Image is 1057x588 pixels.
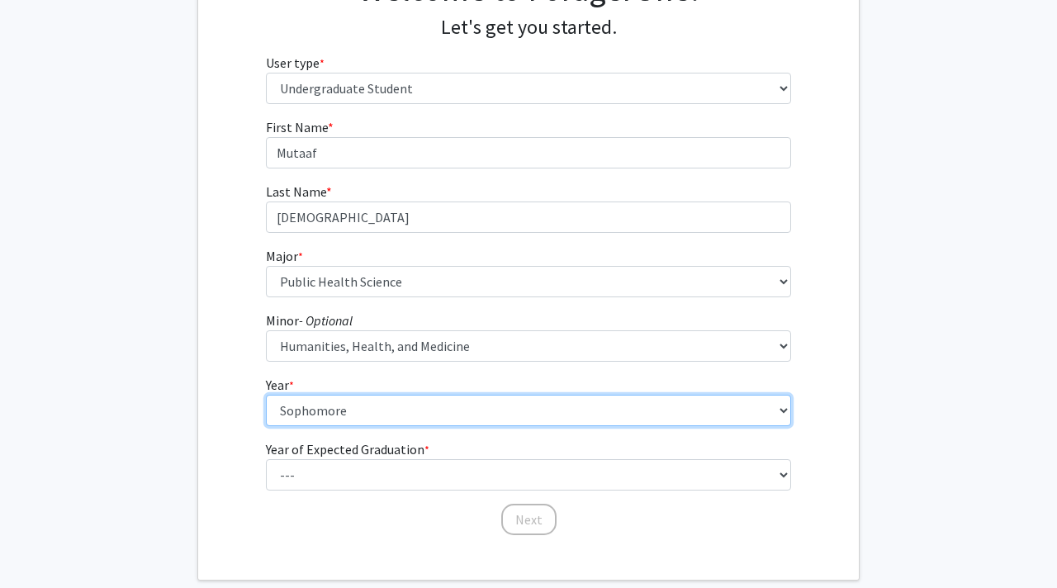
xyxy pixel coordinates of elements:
[12,514,70,576] iframe: Chat
[299,312,353,329] i: - Optional
[266,53,325,73] label: User type
[266,439,429,459] label: Year of Expected Graduation
[266,375,294,395] label: Year
[266,119,328,135] span: First Name
[266,311,353,330] label: Minor
[266,16,792,40] h4: Let's get you started.
[266,183,326,200] span: Last Name
[266,246,303,266] label: Major
[501,504,557,535] button: Next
